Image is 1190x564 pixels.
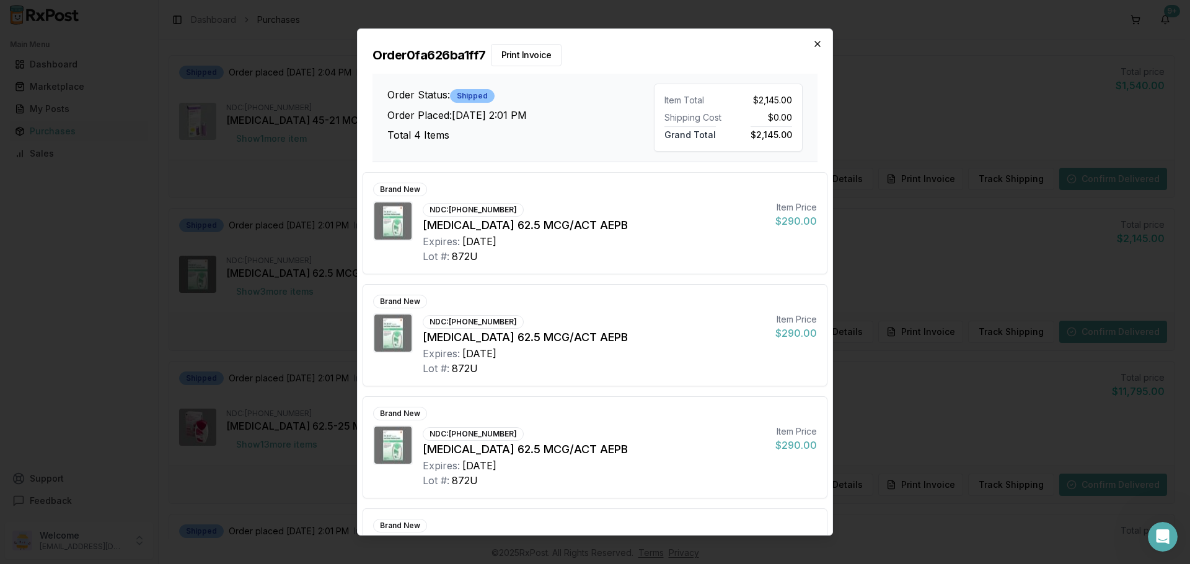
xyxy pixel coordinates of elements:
h2: Order 0fa626ba1ff7 [372,44,818,66]
div: [MEDICAL_DATA] 62.5 MCG/ACT AEPB [423,441,765,458]
div: Lot #: [423,473,449,488]
div: Item Total [664,94,723,106]
div: Brand New [373,295,427,308]
div: Brand New [373,519,427,532]
div: [MEDICAL_DATA] 62.5 MCG/ACT AEPB [423,329,765,346]
div: $290.00 [775,214,817,228]
span: $2,145.00 [751,126,792,140]
div: Item Price [775,425,817,438]
div: Expires: [423,234,460,249]
img: Incruse Ellipta 62.5 MCG/ACT AEPB [374,315,412,352]
img: Incruse Ellipta 62.5 MCG/ACT AEPB [374,427,412,464]
div: Lot #: [423,249,449,264]
div: 872U [452,361,478,376]
span: Grand Total [664,126,716,140]
div: [DATE] [462,234,496,249]
div: NDC: [PHONE_NUMBER] [423,427,524,441]
img: Incruse Ellipta 62.5 MCG/ACT AEPB [374,202,412,240]
div: $0.00 [733,111,792,124]
div: Brand New [373,183,427,196]
div: $290.00 [775,438,817,453]
div: 872U [452,473,478,488]
div: Brand New [373,407,427,420]
div: NDC: [PHONE_NUMBER] [423,315,524,329]
h3: Order Placed: [DATE] 2:01 PM [387,108,654,123]
div: $290.00 [775,326,817,341]
iframe: Intercom live chat [1148,522,1178,552]
div: Item Price [775,313,817,326]
span: $2,145.00 [753,94,792,106]
div: Item Price [775,201,817,214]
div: Shipping Cost [664,111,723,124]
h3: Total 4 Items [387,128,654,142]
div: Expires: [423,346,460,361]
h3: Order Status: [387,87,654,103]
div: Lot #: [423,361,449,376]
div: Expires: [423,458,460,473]
div: [DATE] [462,346,496,361]
button: Print Invoice [491,44,562,66]
div: NDC: [PHONE_NUMBER] [423,203,524,217]
div: [DATE] [462,458,496,473]
div: [MEDICAL_DATA] 62.5 MCG/ACT AEPB [423,217,765,234]
div: Shipped [450,89,495,103]
div: 872U [452,249,478,264]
